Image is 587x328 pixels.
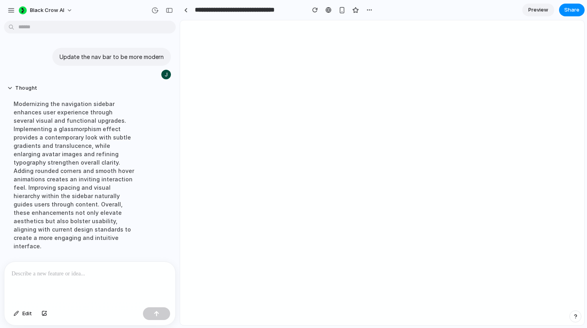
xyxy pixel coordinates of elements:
button: Edit [10,307,36,320]
button: Share [559,4,585,16]
p: Update the nav bar to be more modern [59,53,164,61]
span: Black Crow AI [30,6,64,14]
span: Preview [528,6,548,14]
span: Edit [22,310,32,318]
div: Modernizing the navigation sidebar enhances user experience through several visual and functional... [7,95,141,255]
span: Share [564,6,579,14]
button: Black Crow AI [16,4,77,17]
a: Preview [522,4,554,16]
